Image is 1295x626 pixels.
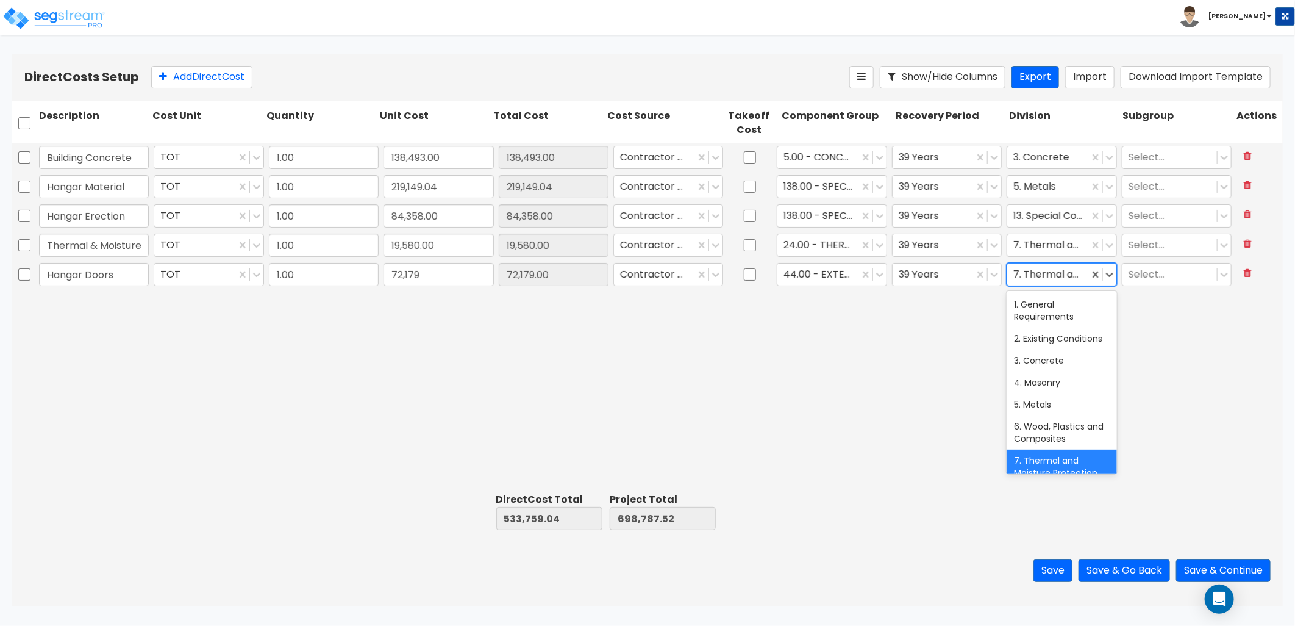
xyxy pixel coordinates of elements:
[613,263,723,286] div: Contractor Cost
[154,263,263,286] div: TOT
[892,146,1002,169] div: 39 Years
[777,263,887,286] div: 44.00 - EXTERIOR DOORS
[1176,559,1271,582] button: Save & Continue
[1007,204,1116,228] div: 13. Special Construction
[1007,107,1120,140] div: Division
[613,234,723,257] div: Contractor Cost
[1179,6,1200,27] img: avatar.png
[892,263,1002,286] div: 39 Years
[777,204,887,228] div: 138.00 - SPECIAL CONSTRUCTION
[1007,394,1116,416] div: 5. Metals
[1033,559,1072,582] button: Save
[264,107,377,140] div: Quantity
[1065,66,1115,88] button: Import
[1236,234,1259,255] button: Delete Row
[1236,204,1259,226] button: Delete Row
[491,107,605,140] div: Total Cost
[1205,585,1234,614] div: Open Intercom Messenger
[880,66,1005,88] button: Show/Hide Columns
[150,107,263,140] div: Cost Unit
[605,107,718,140] div: Cost Source
[1007,416,1116,450] div: 6. Wood, Plastics and Composites
[1234,107,1283,140] div: Actions
[893,107,1007,140] div: Recovery Period
[377,107,491,140] div: Unit Cost
[613,175,723,198] div: Contractor Cost
[1007,146,1116,169] div: 3. Concrete
[151,66,252,88] button: AddDirectCost
[496,493,602,507] div: Direct Cost Total
[154,146,263,169] div: TOT
[1208,12,1266,21] b: [PERSON_NAME]
[1079,559,1170,582] button: Save & Go Back
[779,107,893,140] div: Component Group
[718,107,779,140] div: Takeoff Cost
[1236,175,1259,196] button: Delete Row
[1007,175,1116,198] div: 5. Metals
[1121,66,1271,88] button: Download Import Template
[892,175,1002,198] div: 39 Years
[777,234,887,257] div: 24.00 - THERMAL & MOISTURE PROTECTION
[1007,450,1116,484] div: 7. Thermal and Moisture Protection
[613,204,723,228] div: Contractor Cost
[1121,107,1234,140] div: Subgroup
[613,146,723,169] div: Contractor Cost
[1007,328,1116,350] div: 2. Existing Conditions
[1236,263,1259,284] button: Delete Row
[1011,66,1059,88] button: Export
[892,234,1002,257] div: 39 Years
[1007,350,1116,372] div: 3. Concrete
[892,204,1002,228] div: 39 Years
[610,493,716,507] div: Project Total
[849,66,874,88] button: Reorder Items
[777,175,887,198] div: 138.00 - SPECIAL CONSTRUCTION
[2,6,105,31] img: logo_pro_r.png
[1236,146,1259,167] button: Delete Row
[154,204,263,228] div: TOT
[1007,234,1116,257] div: 7. Thermal and Moisture Protection
[777,146,887,169] div: 5.00 - CONCRETE
[154,234,263,257] div: TOT
[1007,263,1116,286] div: 7. Thermal and Moisture Protection
[1007,372,1116,394] div: 4. Masonry
[1007,293,1116,328] div: 1. General Requirements
[24,68,139,85] b: Direct Costs Setup
[154,175,263,198] div: TOT
[37,107,150,140] div: Description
